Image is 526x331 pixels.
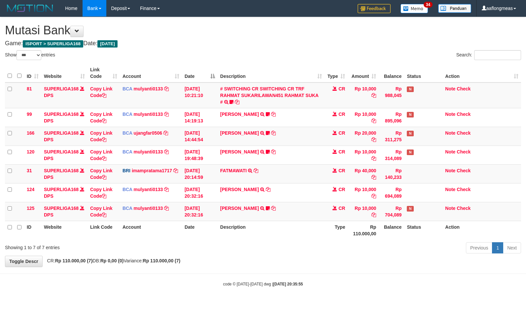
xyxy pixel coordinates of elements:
a: Note [445,168,455,173]
a: mulyanti0133 [134,149,163,154]
a: SUPERLIGA168 [44,130,79,136]
th: Balance [379,221,404,240]
td: [DATE] 20:32:16 [182,183,218,202]
th: Date [182,221,218,240]
a: mulyanti0133 [134,112,163,117]
a: FATMAWATI [220,168,247,173]
a: Copy mulyanti0133 to clipboard [164,149,169,154]
span: BCA [123,86,132,91]
span: CR [338,149,345,154]
a: Copy imampratama1717 to clipboard [173,168,178,173]
a: Copy mulyanti0133 to clipboard [164,206,169,211]
a: Copy Rp 10,000 to clipboard [371,156,376,161]
a: Copy DANIEL MUHAMMAD KE to clipboard [266,187,270,192]
th: Status [404,221,442,240]
td: Rp 895,096 [379,108,404,127]
a: mulyanti0133 [134,86,163,91]
img: Button%20Memo.svg [401,4,428,13]
a: mulyanti0133 [134,187,163,192]
a: mulyanti0133 [134,206,163,211]
a: Copy Rp 10,000 to clipboard [371,193,376,199]
a: Copy Link Code [90,168,113,180]
strong: Rp 0,00 (0) [100,258,124,263]
span: Has Note [407,112,413,117]
a: SUPERLIGA168 [44,112,79,117]
td: DPS [41,183,88,202]
a: [PERSON_NAME] [220,130,259,136]
th: Account [120,221,182,240]
th: Link Code: activate to sort column ascending [88,64,120,83]
th: Description: activate to sort column ascending [218,64,325,83]
a: Note [445,187,455,192]
span: 120 [27,149,34,154]
td: DPS [41,83,88,108]
span: 31 [27,168,32,173]
img: panduan.png [438,4,471,13]
a: Check [457,206,471,211]
a: SUPERLIGA168 [44,168,79,173]
a: [PERSON_NAME] [220,149,259,154]
span: CR [338,168,345,173]
td: [DATE] 10:21:10 [182,83,218,108]
th: Link Code [88,221,120,240]
span: CR: DB: Variance: [44,258,181,263]
a: Note [445,112,455,117]
span: BCA [123,112,132,117]
td: Rp 40,000 [348,164,379,183]
span: BCA [123,206,132,211]
a: 1 [492,242,503,253]
td: Rp 988,045 [379,83,404,108]
a: Check [457,168,471,173]
h1: Mutasi Bank [5,24,521,37]
span: 124 [27,187,34,192]
a: # SWITCHING CR SWITCHING CR TRF RAHMAT SUKARILAWAN451 RAHMAT SUKA # [220,86,319,105]
td: Rp 10,000 [348,183,379,202]
a: SUPERLIGA168 [44,187,79,192]
th: Account: activate to sort column ascending [120,64,182,83]
a: Copy ujangfar0506 to clipboard [163,130,168,136]
td: Rp 10,000 [348,108,379,127]
td: Rp 704,089 [379,202,404,221]
a: Check [457,130,471,136]
th: Date: activate to sort column descending [182,64,218,83]
span: CR [338,187,345,192]
a: Copy Rp 20,000 to clipboard [371,137,376,142]
a: Copy Link Code [90,149,113,161]
td: [DATE] 19:48:39 [182,146,218,164]
select: Showentries [17,50,41,60]
a: Copy Rp 10,000 to clipboard [371,212,376,217]
a: Copy mulyanti0133 to clipboard [164,86,169,91]
a: Note [445,206,455,211]
img: Feedback.jpg [358,4,391,13]
span: 125 [27,206,34,211]
img: MOTION_logo.png [5,3,55,13]
a: Copy Link Code [90,206,113,217]
strong: Rp 110.000,00 (7) [143,258,181,263]
td: Rp 10,000 [348,146,379,164]
td: [DATE] 14:44:54 [182,127,218,146]
span: CR [338,130,345,136]
a: Copy FATMAWATI to clipboard [254,168,258,173]
th: Website [41,221,88,240]
th: Rp 110.000,00 [348,221,379,240]
a: Copy NOVEN ELING PRAYOG to clipboard [271,130,276,136]
a: Toggle Descr [5,256,43,267]
th: Action: activate to sort column ascending [442,64,521,83]
a: Previous [466,242,492,253]
span: BCA [123,149,132,154]
th: Action [442,221,521,240]
span: 166 [27,130,34,136]
span: 81 [27,86,32,91]
small: code © [DATE]-[DATE] dwg | [223,282,303,286]
h4: Game: Date: [5,40,521,47]
td: Rp 20,000 [348,127,379,146]
a: [PERSON_NAME] [220,187,259,192]
td: Rp 10,000 [348,83,379,108]
a: Copy MUHAMMAD REZA to clipboard [271,112,276,117]
span: [DATE] [97,40,118,48]
label: Show entries [5,50,55,60]
td: DPS [41,108,88,127]
td: [DATE] 14:19:13 [182,108,218,127]
span: ISPORT > SUPERLIGA168 [23,40,83,48]
a: Copy Link Code [90,112,113,123]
